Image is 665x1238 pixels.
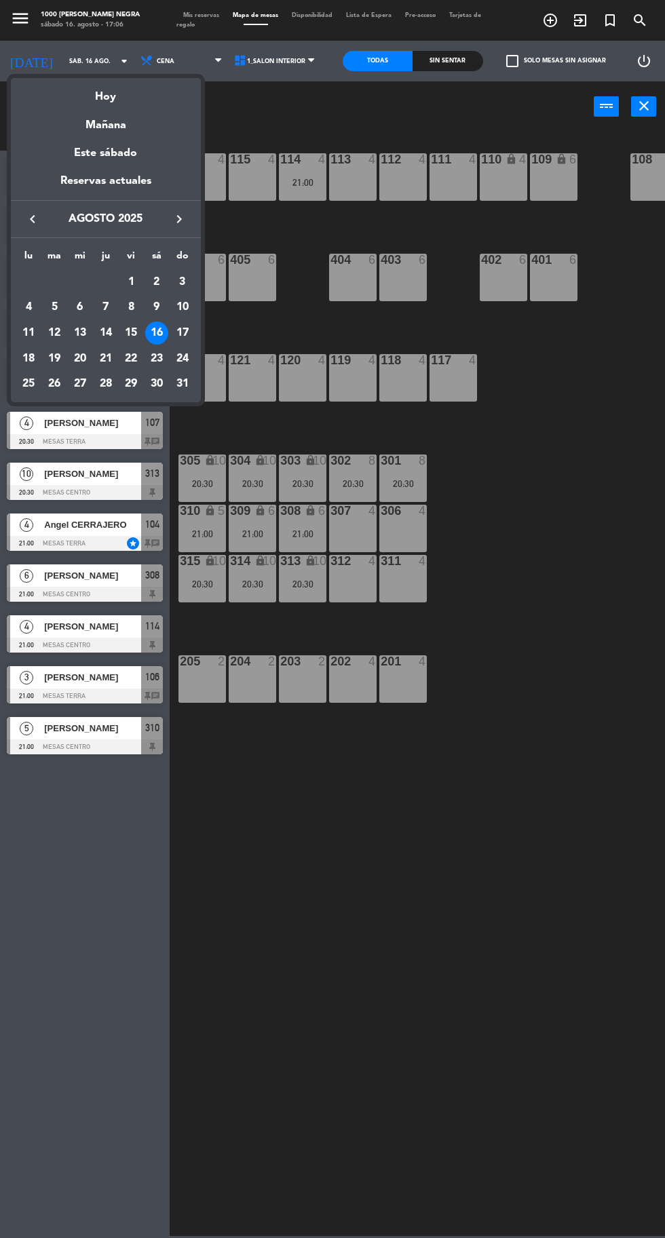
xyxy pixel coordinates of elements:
[69,347,92,370] div: 20
[171,271,194,294] div: 3
[17,296,40,319] div: 4
[171,347,194,370] div: 24
[171,296,194,319] div: 10
[94,296,117,319] div: 7
[145,372,168,395] div: 30
[17,372,40,395] div: 25
[171,372,194,395] div: 31
[67,372,93,398] td: 27 de agosto de 2025
[171,322,194,345] div: 17
[145,296,168,319] div: 9
[41,295,67,321] td: 5 de agosto de 2025
[118,269,144,295] td: 1 de agosto de 2025
[16,346,42,372] td: 18 de agosto de 2025
[119,347,142,370] div: 22
[16,372,42,398] td: 25 de agosto de 2025
[118,248,144,269] th: viernes
[119,271,142,294] div: 1
[93,295,119,321] td: 7 de agosto de 2025
[170,346,195,372] td: 24 de agosto de 2025
[171,211,187,227] i: keyboard_arrow_right
[118,346,144,372] td: 22 de agosto de 2025
[20,210,45,228] button: keyboard_arrow_left
[144,320,170,346] td: 16 de agosto de 2025
[67,346,93,372] td: 20 de agosto de 2025
[144,269,170,295] td: 2 de agosto de 2025
[43,296,66,319] div: 5
[41,346,67,372] td: 19 de agosto de 2025
[119,372,142,395] div: 29
[41,248,67,269] th: martes
[118,320,144,346] td: 15 de agosto de 2025
[170,248,195,269] th: domingo
[93,248,119,269] th: jueves
[17,322,40,345] div: 11
[17,347,40,370] div: 18
[67,295,93,321] td: 6 de agosto de 2025
[69,296,92,319] div: 6
[144,372,170,398] td: 30 de agosto de 2025
[69,322,92,345] div: 13
[145,347,168,370] div: 23
[94,347,117,370] div: 21
[43,322,66,345] div: 12
[16,269,119,295] td: AGO.
[170,320,195,346] td: 17 de agosto de 2025
[41,372,67,398] td: 26 de agosto de 2025
[170,269,195,295] td: 3 de agosto de 2025
[94,372,117,395] div: 28
[93,320,119,346] td: 14 de agosto de 2025
[24,211,41,227] i: keyboard_arrow_left
[119,322,142,345] div: 15
[118,295,144,321] td: 8 de agosto de 2025
[93,346,119,372] td: 21 de agosto de 2025
[67,248,93,269] th: miércoles
[16,320,42,346] td: 11 de agosto de 2025
[118,372,144,398] td: 29 de agosto de 2025
[170,372,195,398] td: 31 de agosto de 2025
[43,347,66,370] div: 19
[69,372,92,395] div: 27
[145,271,168,294] div: 2
[16,248,42,269] th: lunes
[41,320,67,346] td: 12 de agosto de 2025
[170,295,195,321] td: 10 de agosto de 2025
[43,372,66,395] div: 26
[93,372,119,398] td: 28 de agosto de 2025
[144,248,170,269] th: sábado
[67,320,93,346] td: 13 de agosto de 2025
[145,322,168,345] div: 16
[94,322,117,345] div: 14
[16,295,42,321] td: 4 de agosto de 2025
[144,346,170,372] td: 23 de agosto de 2025
[119,296,142,319] div: 8
[11,107,201,134] div: Mañana
[11,78,201,106] div: Hoy
[167,210,191,228] button: keyboard_arrow_right
[11,172,201,200] div: Reservas actuales
[11,134,201,172] div: Este sábado
[45,210,167,228] span: agosto 2025
[144,295,170,321] td: 9 de agosto de 2025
